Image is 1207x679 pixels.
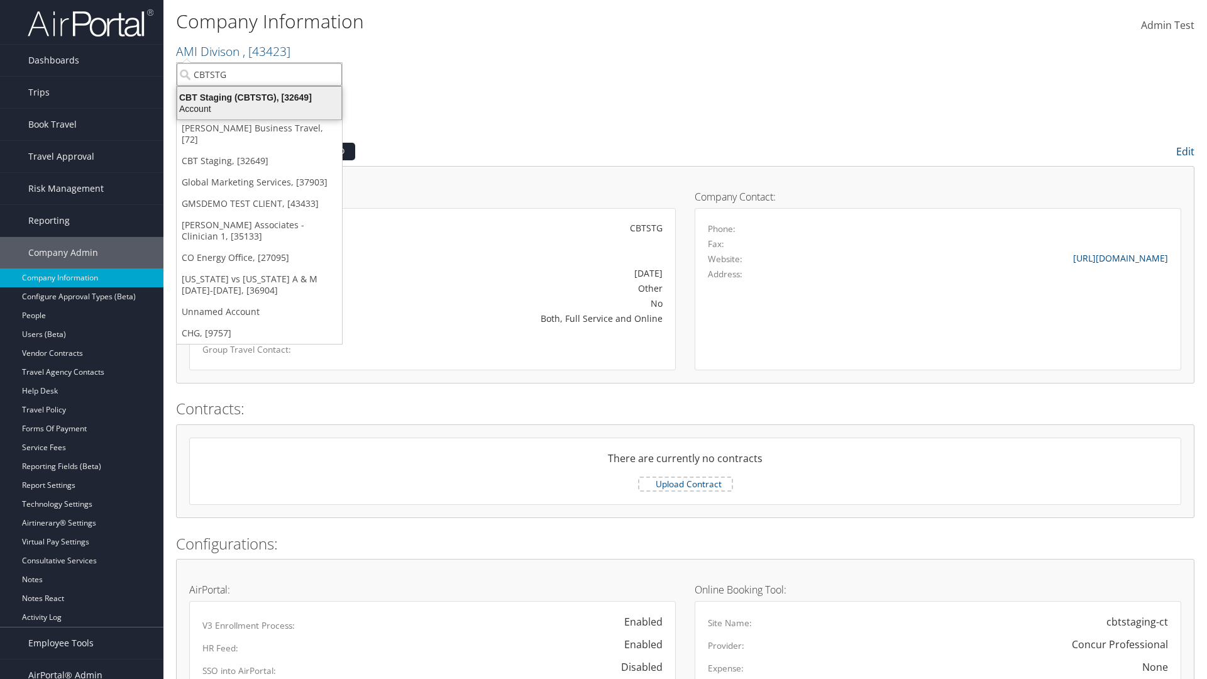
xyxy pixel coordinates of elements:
label: Phone: [708,223,736,235]
label: Upload Contract [639,478,732,490]
a: [PERSON_NAME] Associates - Clinician 1, [35133] [177,214,342,247]
label: Provider: [708,639,744,652]
h4: Online Booking Tool: [695,585,1181,595]
a: [US_STATE] vs [US_STATE] A & M [DATE]-[DATE], [36904] [177,268,342,301]
span: Book Travel [28,109,77,140]
span: Employee Tools [28,627,94,659]
a: GMSDEMO TEST CLIENT, [43433] [177,193,342,214]
div: Both, Full Service and Online [362,312,663,325]
div: [DATE] [362,267,663,280]
div: Concur Professional [1072,637,1168,652]
h1: Company Information [176,8,855,35]
h2: Contracts: [176,398,1194,419]
span: Reporting [28,205,70,236]
a: [PERSON_NAME] Business Travel, [72] [177,118,342,150]
label: Website: [708,253,742,265]
a: Global Marketing Services, [37903] [177,172,342,193]
h4: Company Contact: [695,192,1181,202]
label: Group Travel Contact: [202,343,343,356]
a: CBT Staging, [32649] [177,150,342,172]
a: Unnamed Account [177,301,342,323]
label: Expense: [708,662,744,675]
h2: Configurations: [176,533,1194,555]
span: Dashboards [28,45,79,76]
h2: Company Profile: [176,140,849,162]
label: SSO into AirPortal: [202,665,276,677]
label: V3 Enrollment Process: [202,619,295,632]
div: Enabled [612,637,663,652]
span: Risk Management [28,173,104,204]
div: Disabled [609,660,663,675]
div: CBTSTG [362,221,663,235]
span: Travel Approval [28,141,94,172]
a: CHG, [9757] [177,323,342,344]
h4: AirPortal: [189,585,676,595]
a: AMI Divison [176,43,290,60]
div: cbtstaging-ct [1106,614,1168,629]
label: Site Name: [708,617,752,629]
div: Account [170,103,349,114]
span: Trips [28,77,50,108]
img: airportal-logo.png [28,8,153,38]
a: [URL][DOMAIN_NAME] [1073,252,1168,264]
h4: Account Details: [189,192,676,202]
input: Search Accounts [177,63,342,86]
span: Company Admin [28,237,98,268]
a: Admin Test [1141,6,1194,45]
a: Edit [1176,145,1194,158]
label: Fax: [708,238,724,250]
div: Enabled [612,614,663,629]
label: Address: [708,268,742,280]
div: There are currently no contracts [190,451,1181,476]
a: CO Energy Office, [27095] [177,247,342,268]
div: Other [362,282,663,295]
label: HR Feed: [202,642,238,654]
span: Admin Test [1141,18,1194,32]
span: , [ 43423 ] [243,43,290,60]
div: No [362,297,663,310]
div: CBT Staging (CBTSTG), [32649] [170,92,349,103]
div: None [1142,660,1168,675]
